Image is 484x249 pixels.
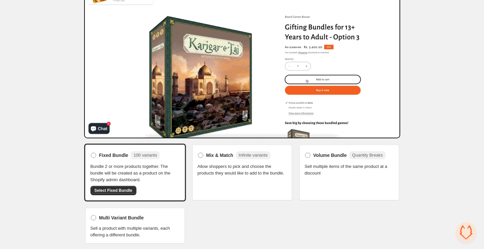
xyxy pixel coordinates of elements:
span: Multi Variant Bundle [99,214,144,221]
button: Select Fixed Bundle [90,186,136,195]
span: Mix & Match [206,152,234,159]
span: Allow shoppers to pick and choose the products they would like to add to the bundle. [198,163,287,177]
span: Infinite variants [239,153,267,158]
span: Quantity Breaks [352,153,383,158]
div: Відкритий чат [456,222,476,242]
span: 100 variants [133,153,157,158]
span: Volume Bundle [313,152,347,159]
span: Bundle 2 or more products together. The bundle will be created as a product on the Shopify admin ... [90,163,180,183]
span: Fixed Bundle [99,152,128,159]
span: Select Fixed Bundle [94,188,132,193]
span: Sell multiple items of the same product at a discount [305,163,394,177]
span: Sell a product with multiple variants, each offering a different bundle. [90,225,180,238]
